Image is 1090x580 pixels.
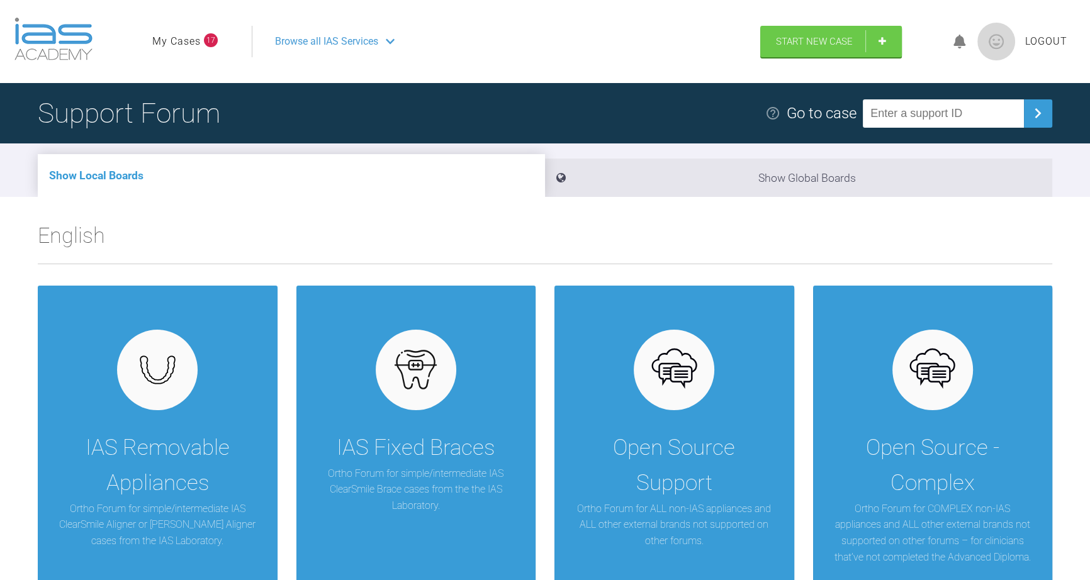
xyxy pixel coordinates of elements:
a: My Cases [152,33,201,50]
div: Open Source Support [573,430,775,501]
span: 17 [204,33,218,47]
img: help.e70b9f3d.svg [765,106,780,121]
div: Go to case [787,101,857,125]
li: Show Global Boards [545,159,1052,197]
div: IAS Fixed Braces [337,430,495,466]
span: Start New Case [776,36,853,47]
img: opensource.6e495855.svg [908,345,957,394]
div: Open Source - Complex [832,430,1034,501]
a: Start New Case [760,26,902,57]
img: removables.927eaa4e.svg [133,352,182,388]
p: Ortho Forum for ALL non-IAS appliances and ALL other external brands not supported on other forums. [573,501,775,549]
p: Ortho Forum for simple/intermediate IAS ClearSmile Aligner or [PERSON_NAME] Aligner cases from th... [57,501,259,549]
p: Ortho Forum for COMPLEX non-IAS appliances and ALL other external brands not supported on other f... [832,501,1034,565]
span: Browse all IAS Services [275,33,378,50]
h1: Support Forum [38,91,220,135]
p: Ortho Forum for simple/intermediate IAS ClearSmile Brace cases from the the IAS Laboratory. [315,466,517,514]
img: logo-light.3e3ef733.png [14,18,93,60]
li: Show Local Boards [38,154,545,197]
div: IAS Removable Appliances [57,430,259,501]
img: chevronRight.28bd32b0.svg [1028,103,1048,123]
h2: English [38,218,1052,264]
img: profile.png [977,23,1015,60]
img: fixed.9f4e6236.svg [391,345,440,394]
img: opensource.6e495855.svg [650,345,699,394]
a: Logout [1025,33,1067,50]
input: Enter a support ID [863,99,1024,128]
